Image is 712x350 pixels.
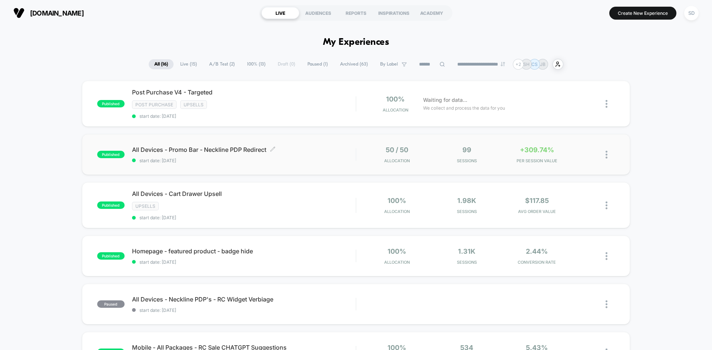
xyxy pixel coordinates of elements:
span: start date: [DATE] [132,158,356,163]
span: We collect and process the data for you [423,104,505,111]
span: start date: [DATE] [132,259,356,265]
span: By Label [380,61,398,67]
div: INSPIRATIONS [375,7,413,19]
span: +309.74% [520,146,554,154]
div: ACADEMY [413,7,451,19]
span: published [97,100,125,107]
span: published [97,252,125,260]
button: SD [682,6,701,21]
img: close [606,201,607,209]
span: published [97,151,125,158]
span: A/B Test ( 2 ) [204,59,240,69]
span: Sessions [434,158,500,163]
div: + 2 [513,59,524,70]
span: start date: [DATE] [132,215,356,220]
span: All Devices - Promo Bar - Neckline PDP Redirect [132,146,356,153]
span: Sessions [434,260,500,265]
img: Visually logo [13,7,24,19]
span: Allocation [383,107,408,113]
span: Upsells [180,100,207,109]
span: 1.98k [457,197,476,204]
span: 2.44% [526,247,548,255]
span: Sessions [434,209,500,214]
button: [DOMAIN_NAME] [11,7,86,19]
button: Create New Experience [609,7,676,20]
img: close [606,151,607,159]
span: published [97,201,125,209]
span: paused [97,300,125,308]
span: 100% ( 13 ) [241,59,271,69]
span: 99 [462,146,471,154]
img: close [606,300,607,308]
span: Allocation [384,158,410,163]
span: 50 / 50 [386,146,408,154]
img: close [606,100,607,108]
span: Live ( 15 ) [175,59,202,69]
h1: My Experiences [323,37,389,48]
span: CONVERSION RATE [504,260,570,265]
img: end [501,62,505,66]
span: 100% [386,95,405,103]
span: All Devices - Neckline PDP's - RC Widget Verbiage [132,296,356,303]
span: $117.85 [525,197,549,204]
p: JB [540,61,545,67]
span: AVG ORDER VALUE [504,209,570,214]
span: start date: [DATE] [132,307,356,313]
p: SH [523,61,530,67]
span: 100% [388,247,406,255]
div: AUDIENCES [299,7,337,19]
span: All Devices - Cart Drawer Upsell [132,190,356,197]
span: Homepage - featured product - badge hide [132,247,356,255]
span: Allocation [384,209,410,214]
span: 100% [388,197,406,204]
div: REPORTS [337,7,375,19]
span: Allocation [384,260,410,265]
span: Waiting for data... [423,96,467,104]
span: Post Purchase V4 - Targeted [132,89,356,96]
span: Post Purchase [132,100,177,109]
span: [DOMAIN_NAME] [30,9,84,17]
span: start date: [DATE] [132,113,356,119]
div: SD [684,6,699,20]
span: Paused ( 1 ) [302,59,333,69]
span: Archived ( 63 ) [334,59,373,69]
img: close [606,252,607,260]
p: CS [531,61,538,67]
span: All ( 16 ) [149,59,174,69]
span: 1.31k [458,247,475,255]
div: LIVE [261,7,299,19]
span: Upsells [132,202,159,210]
